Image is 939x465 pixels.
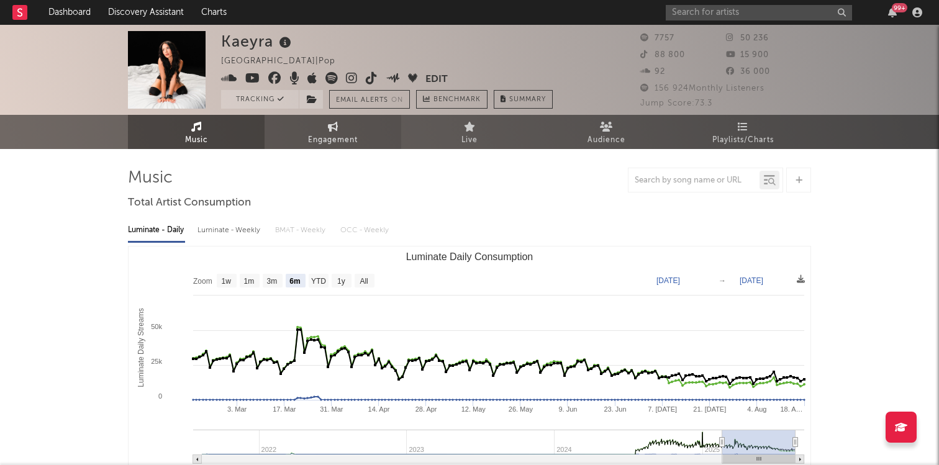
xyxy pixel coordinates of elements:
[461,405,486,413] text: 12. May
[461,133,478,148] span: Live
[244,277,255,286] text: 1m
[712,133,774,148] span: Playlists/Charts
[311,277,326,286] text: YTD
[648,405,677,413] text: 7. [DATE]
[308,133,358,148] span: Engagement
[222,277,232,286] text: 1w
[329,90,410,109] button: Email AlertsOn
[185,133,208,148] span: Music
[360,277,368,286] text: All
[425,72,448,88] button: Edit
[656,276,680,285] text: [DATE]
[289,277,300,286] text: 6m
[320,405,343,413] text: 31. Mar
[494,90,553,109] button: Summary
[433,93,481,107] span: Benchmark
[151,358,162,365] text: 25k
[780,405,802,413] text: 18. A…
[538,115,674,149] a: Audience
[892,3,907,12] div: 99 +
[509,405,533,413] text: 26. May
[666,5,852,20] input: Search for artists
[726,51,769,59] span: 15 900
[197,220,263,241] div: Luminate - Weekly
[151,323,162,330] text: 50k
[640,34,674,42] span: 7757
[693,405,726,413] text: 21. [DATE]
[509,96,546,103] span: Summary
[221,31,294,52] div: Kaeyra
[640,68,665,76] span: 92
[747,405,766,413] text: 4. Aug
[719,276,726,285] text: →
[416,90,488,109] a: Benchmark
[640,51,685,59] span: 88 800
[137,308,145,387] text: Luminate Daily Streams
[128,220,185,241] div: Luminate - Daily
[273,405,296,413] text: 17. Mar
[640,84,764,93] span: 156 924 Monthly Listeners
[267,277,278,286] text: 3m
[221,90,299,109] button: Tracking
[558,405,577,413] text: 9. Jun
[628,176,760,186] input: Search by song name or URL
[674,115,811,149] a: Playlists/Charts
[587,133,625,148] span: Audience
[640,99,712,107] span: Jump Score: 73.3
[128,115,265,149] a: Music
[401,115,538,149] a: Live
[265,115,401,149] a: Engagement
[128,196,251,210] span: Total Artist Consumption
[888,7,897,17] button: 99+
[415,405,437,413] text: 28. Apr
[158,392,162,400] text: 0
[406,251,533,262] text: Luminate Daily Consumption
[193,277,212,286] text: Zoom
[726,68,770,76] span: 36 000
[726,34,769,42] span: 50 236
[368,405,390,413] text: 14. Apr
[740,276,763,285] text: [DATE]
[604,405,627,413] text: 23. Jun
[221,54,350,69] div: [GEOGRAPHIC_DATA] | Pop
[227,405,247,413] text: 3. Mar
[337,277,345,286] text: 1y
[391,97,403,104] em: On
